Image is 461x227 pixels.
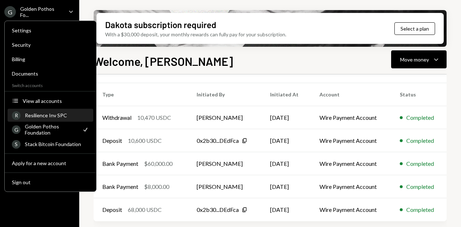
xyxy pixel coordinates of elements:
[261,198,311,221] td: [DATE]
[8,24,93,37] a: Settings
[394,22,435,35] button: Select a plan
[261,152,311,175] td: [DATE]
[406,182,434,191] div: Completed
[12,71,89,77] div: Documents
[128,136,162,145] div: 10,600 USDC
[12,140,21,149] div: S
[102,205,122,214] div: Deposit
[102,113,131,122] div: Withdrawal
[188,175,261,198] td: [PERSON_NAME]
[188,83,261,106] th: Initiated By
[12,125,21,134] div: G
[311,106,391,129] td: Wire Payment Account
[12,56,89,62] div: Billing
[12,111,21,120] div: R
[12,42,89,48] div: Security
[261,129,311,152] td: [DATE]
[105,31,286,38] div: With a $30,000 deposit, your monthly rewards can fully pay for your subscription.
[144,159,173,168] div: $60,000.00
[12,27,89,33] div: Settings
[400,56,429,63] div: Move money
[8,176,93,189] button: Sign out
[261,175,311,198] td: [DATE]
[406,159,434,168] div: Completed
[8,109,93,122] a: RResilience Inv SPC
[8,137,93,150] a: SStack Bitcoin Foundation
[144,182,169,191] div: $8,000.00
[311,129,391,152] td: Wire Payment Account
[197,205,239,214] div: 0x2b30...DEdFca
[12,179,89,185] div: Sign out
[391,50,447,68] button: Move money
[94,54,233,68] h1: Welcome, [PERSON_NAME]
[261,106,311,129] td: [DATE]
[311,175,391,198] td: Wire Payment Account
[406,136,434,145] div: Completed
[391,83,447,106] th: Status
[188,152,261,175] td: [PERSON_NAME]
[311,198,391,221] td: Wire Payment Account
[5,81,96,88] div: Switch accounts
[25,123,77,136] div: Golden Pothos Foundation
[20,6,63,18] div: Golden Pothos Fo...
[102,159,138,168] div: Bank Payment
[311,152,391,175] td: Wire Payment Account
[311,83,391,106] th: Account
[25,112,89,118] div: Resilience Inv SPC
[23,98,89,104] div: View all accounts
[8,157,93,170] button: Apply for a new account
[102,182,138,191] div: Bank Payment
[261,83,311,106] th: Initiated At
[105,19,216,31] div: Dakota subscription required
[8,53,93,65] a: Billing
[197,136,239,145] div: 0x2b30...DEdFca
[25,141,89,147] div: Stack Bitcoin Foundation
[406,205,434,214] div: Completed
[128,205,162,214] div: 68,000 USDC
[188,106,261,129] td: [PERSON_NAME]
[12,160,89,166] div: Apply for a new account
[102,136,122,145] div: Deposit
[8,95,93,108] button: View all accounts
[8,38,93,51] a: Security
[137,113,171,122] div: 10,470 USDC
[8,67,93,80] a: Documents
[406,113,434,122] div: Completed
[4,6,16,18] div: G
[94,83,188,106] th: Type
